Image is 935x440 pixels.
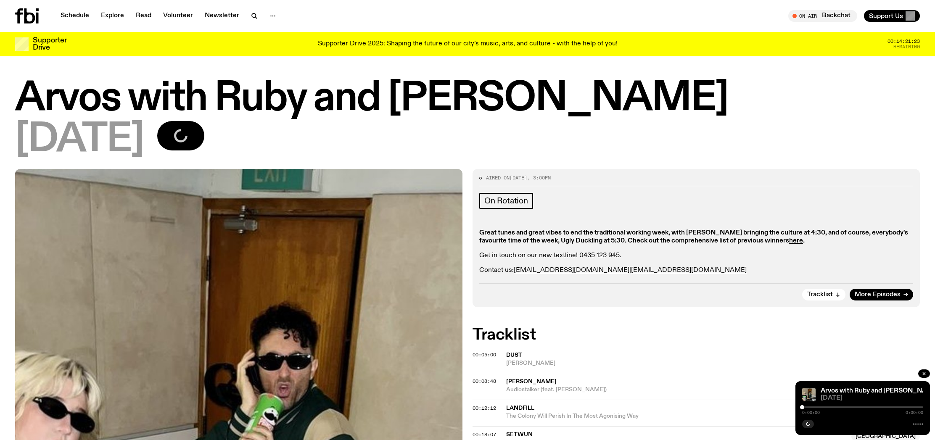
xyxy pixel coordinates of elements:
[869,12,903,20] span: Support Us
[473,431,496,438] span: 00:18:07
[473,379,496,384] button: 00:08:48
[15,80,920,118] h1: Arvos with Ruby and [PERSON_NAME]
[821,395,923,401] span: [DATE]
[887,39,920,44] span: 00:14:21:23
[506,379,557,385] span: [PERSON_NAME]
[855,292,901,298] span: More Episodes
[158,10,198,22] a: Volunteer
[318,40,618,48] p: Supporter Drive 2025: Shaping the future of our city’s music, arts, and culture - with the help o...
[864,10,920,22] button: Support Us
[473,406,496,411] button: 00:12:12
[506,386,920,394] span: Audiostalker (feat. [PERSON_NAME])
[527,174,551,181] span: , 3:00pm
[131,10,156,22] a: Read
[631,267,747,274] a: [EMAIL_ADDRESS][DOMAIN_NAME]
[200,10,244,22] a: Newsletter
[506,412,846,420] span: The Colony Will Perish In The Most Agonising Way
[479,229,908,244] strong: Great tunes and great vibes to end the traditional working week, with [PERSON_NAME] bringing the ...
[789,237,803,244] a: here
[802,289,845,300] button: Tracklist
[473,351,496,358] span: 00:05:00
[506,405,534,411] span: Landfill
[788,10,857,22] button: On AirBackchat
[96,10,129,22] a: Explore
[473,405,496,411] span: 00:12:12
[850,289,913,300] a: More Episodes
[55,10,94,22] a: Schedule
[893,45,920,49] span: Remaining
[479,266,913,274] p: Contact us: |
[807,292,833,298] span: Tracklist
[803,237,805,244] strong: .
[473,378,496,385] span: 00:08:48
[506,359,920,367] span: [PERSON_NAME]
[510,174,527,181] span: [DATE]
[506,432,533,437] span: Setwun
[906,411,923,415] span: 0:00:00
[473,327,920,343] h2: Tracklist
[479,193,533,209] a: On Rotation
[15,121,144,159] span: [DATE]
[802,411,820,415] span: 0:00:00
[506,352,522,358] span: dust
[473,353,496,357] button: 00:05:00
[486,174,510,181] span: Aired on
[484,196,528,206] span: On Rotation
[33,37,66,51] h3: Supporter Drive
[479,252,913,260] p: Get in touch on our new textline! 0435 123 945.
[514,267,629,274] a: [EMAIL_ADDRESS][DOMAIN_NAME]
[473,432,496,437] button: 00:18:07
[802,388,816,401] img: Ruby wears a Collarbones t shirt and pretends to play the DJ decks, Al sings into a pringles can....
